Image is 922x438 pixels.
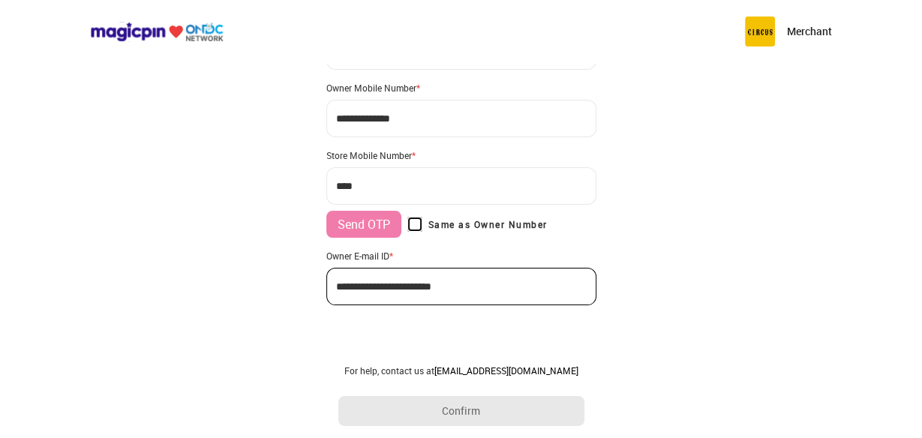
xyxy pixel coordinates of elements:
[326,149,596,161] div: Store Mobile Number
[90,22,224,42] img: ondc-logo-new-small.8a59708e.svg
[338,396,584,426] button: Confirm
[326,250,596,262] div: Owner E-mail ID
[326,82,596,94] div: Owner Mobile Number
[745,16,775,46] img: circus.b677b59b.png
[407,217,422,232] input: Same as Owner Number
[787,24,832,39] p: Merchant
[326,211,401,238] button: Send OTP
[407,217,548,232] label: Same as Owner Number
[338,364,584,376] div: For help, contact us at
[434,364,578,376] a: [EMAIL_ADDRESS][DOMAIN_NAME]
